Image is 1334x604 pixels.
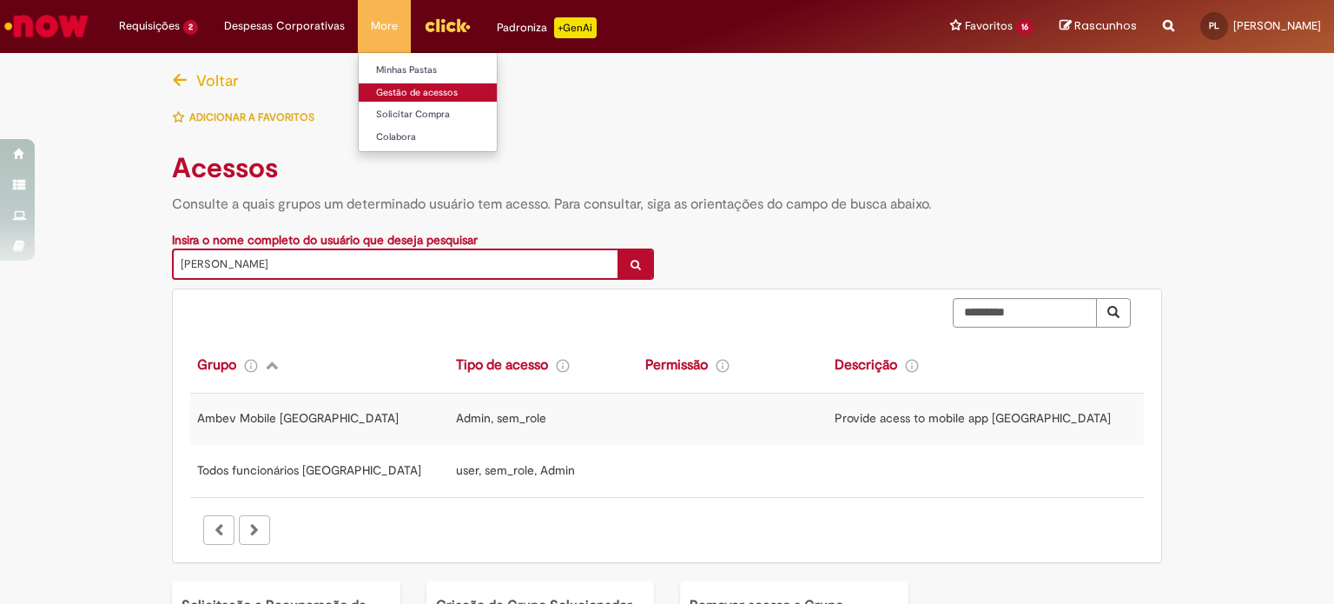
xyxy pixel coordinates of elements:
[1016,20,1034,35] span: 16
[172,249,654,280] a: [PERSON_NAME]Limpar campo user
[224,17,345,35] span: Despesas Corporativas
[197,355,236,375] div: Grupo
[119,17,180,35] span: Requisições
[197,462,421,478] span: Todos funcionários [GEOGRAPHIC_DATA]
[497,17,597,38] div: Padroniza
[456,462,575,478] span: user, sem_role, Admin
[2,9,91,43] img: ServiceNow
[456,355,548,375] div: Tipo de acesso
[554,17,597,38] p: +GenAi
[965,17,1013,35] span: Favoritos
[1060,18,1137,35] a: Rascunhos
[835,410,1111,426] span: Provide acess to mobile app [GEOGRAPHIC_DATA]
[1096,298,1131,328] button: Pesquisar
[645,355,708,375] div: Permissão
[359,128,550,147] a: Colabora
[172,63,248,99] button: Voltar
[183,20,198,35] span: 2
[359,61,550,80] a: Minhas Pastas
[172,231,654,249] div: Insira o nome completo do usuário que deseja pesquisar
[197,410,399,426] span: Ambev Mobile [GEOGRAPHIC_DATA]
[190,337,449,394] th: Grupo
[172,195,1162,214] h4: Consulte a quais grupos um determinado usuário tem acesso. Para consultar, siga as orientações do...
[638,337,828,394] th: Permissão
[953,298,1097,328] input: Pesquisar
[456,410,546,426] span: Admin, sem_role
[359,105,550,124] a: Solicitar Compra
[1074,17,1137,34] span: Rascunhos
[828,337,1144,394] th: Descrição
[189,110,314,124] span: Adicionar a Favoritos
[196,70,239,90] span: Voltar
[835,355,897,375] div: Descrição
[172,99,324,136] button: Adicionar a Favoritos
[1209,20,1219,31] span: PL
[424,12,471,38] img: click_logo_yellow_360x200.png
[1233,18,1321,33] span: [PERSON_NAME]
[371,17,398,35] span: More
[358,52,498,152] ul: More
[181,250,609,278] span: [PERSON_NAME]
[449,337,638,394] th: Tipo de acesso
[359,83,550,103] a: Gestão de acessos
[172,153,1162,186] h1: Acessos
